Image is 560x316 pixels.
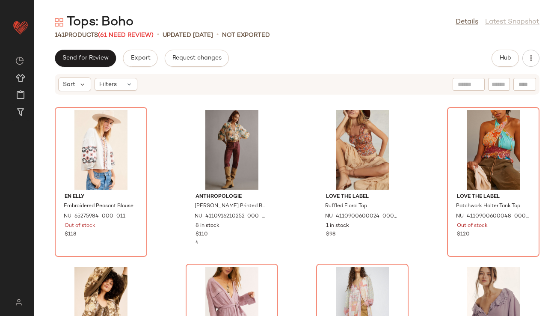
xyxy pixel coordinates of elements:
[12,19,29,36] img: heart_red.DM2ytmEG.svg
[10,299,27,306] img: svg%3e
[319,110,406,190] img: 4110900600024_029_b
[326,231,335,238] span: $98
[58,110,144,190] img: 65275984_011_b3
[216,30,219,40] span: •
[65,222,95,230] span: Out of stock
[55,18,63,27] img: svg%3e
[157,30,159,40] span: •
[457,231,470,238] span: $120
[195,213,267,221] span: NU-4110916210252-000-089
[65,193,137,201] span: En Elly
[196,193,268,201] span: Anthropologie
[123,50,157,67] button: Export
[456,203,520,210] span: Patchwork Halter Tank Top
[325,213,398,221] span: NU-4110900600024-000-029
[326,193,399,201] span: Love The Label
[456,17,478,27] a: Details
[172,55,222,62] span: Request changes
[456,213,529,221] span: NU-4110900600048-000-090
[55,32,65,39] span: 141
[492,50,519,67] button: Hub
[98,32,154,39] span: (61 Need Review)
[196,222,219,230] span: 8 in stock
[450,110,536,190] img: 4110900600048_090_b
[64,203,133,210] span: Embroidered Peasant Blouse
[325,203,367,210] span: Ruffled Floral Top
[99,80,117,89] span: Filters
[189,110,275,190] img: 4110916210252_089_b
[196,231,208,238] span: $110
[55,50,116,67] button: Send for Review
[222,31,270,40] p: Not Exported
[457,222,488,230] span: Out of stock
[195,203,267,210] span: [PERSON_NAME] Printed Buttoned Blouse
[457,193,530,201] span: Love The Label
[163,31,213,40] p: updated [DATE]
[64,213,125,221] span: NU-65275984-000-011
[326,222,349,230] span: 1 in stock
[15,57,24,65] img: svg%3e
[165,50,229,67] button: Request changes
[196,240,199,246] span: 4
[499,55,511,62] span: Hub
[55,31,154,40] div: Products
[55,14,133,31] div: Tops: Boho
[65,231,76,238] span: $118
[63,80,75,89] span: Sort
[130,55,150,62] span: Export
[62,55,109,62] span: Send for Review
